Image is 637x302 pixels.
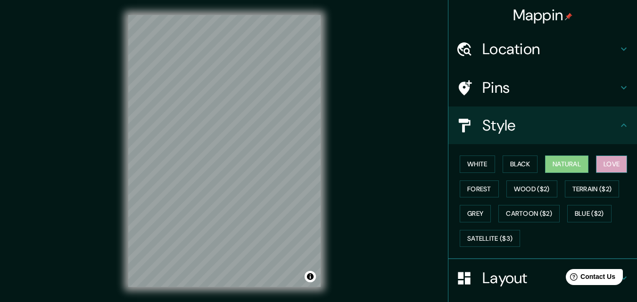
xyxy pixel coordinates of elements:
[128,15,321,287] canvas: Map
[503,155,538,173] button: Black
[448,259,637,297] div: Layout
[567,205,612,222] button: Blue ($2)
[498,205,560,222] button: Cartoon ($2)
[565,180,620,198] button: Terrain ($2)
[460,230,520,247] button: Satellite ($3)
[448,106,637,144] div: Style
[565,13,572,20] img: pin-icon.png
[513,6,573,24] h4: Mappin
[460,155,495,173] button: White
[553,265,627,292] iframe: Help widget launcher
[482,269,618,287] h4: Layout
[482,116,618,135] h4: Style
[482,40,618,58] h4: Location
[506,180,557,198] button: Wood ($2)
[448,30,637,68] div: Location
[305,271,316,282] button: Toggle attribution
[596,155,627,173] button: Love
[448,69,637,106] div: Pins
[460,180,499,198] button: Forest
[460,205,491,222] button: Grey
[545,155,588,173] button: Natural
[482,78,618,97] h4: Pins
